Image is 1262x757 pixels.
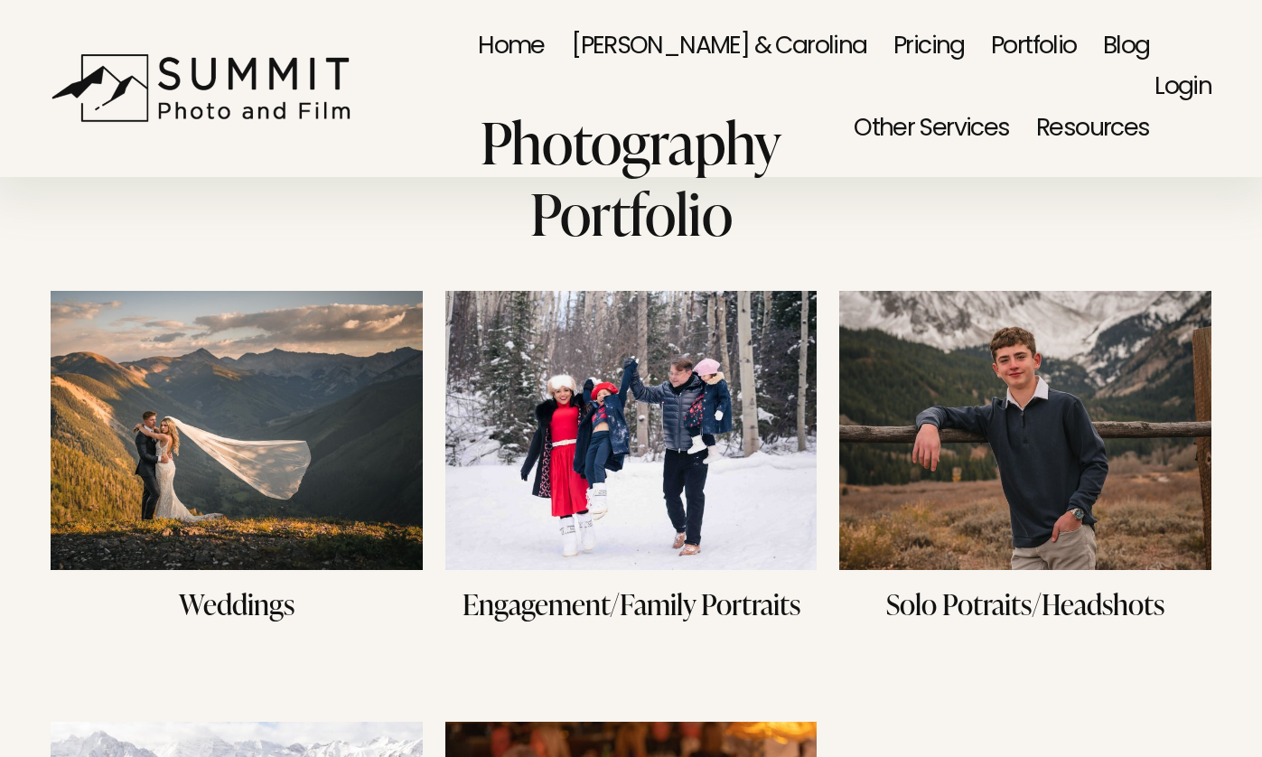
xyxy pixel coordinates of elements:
a: Solo Potraits/Headshots Solo Potraits/Headshots [839,291,1211,638]
span: Resources [1036,91,1150,169]
img: Solo Potraits/Headshots [839,291,1211,570]
h3: Weddings [51,584,423,623]
img: Engagement/Family Portraits [445,291,818,570]
a: Pricing [893,6,965,89]
a: folder dropdown [854,89,1010,171]
a: Portfolio [991,6,1077,89]
a: Login [1154,50,1211,127]
a: folder dropdown [1036,89,1150,171]
img: Summit Photo and Film [51,53,362,123]
span: Other Services [854,91,1010,169]
img: Weddings [51,291,423,570]
a: Home [478,6,545,89]
h1: Photography Portfolio [392,106,870,248]
a: Engagement/Family Portraits Engagement/Family Portraits [445,291,818,638]
h3: Solo Potraits/Headshots [839,584,1211,623]
a: [PERSON_NAME] & Carolina [571,6,867,89]
a: Weddings Weddings [51,291,423,638]
a: Blog [1103,6,1150,89]
h3: Engagement/Family Portraits [445,584,818,623]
